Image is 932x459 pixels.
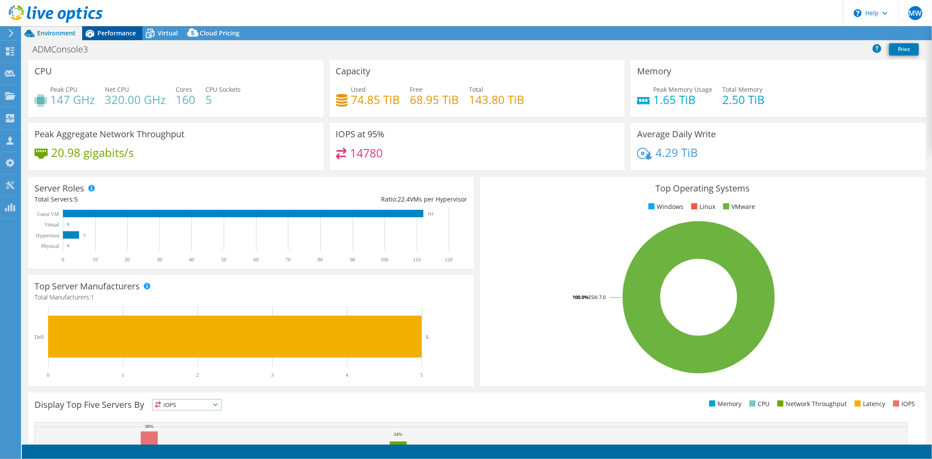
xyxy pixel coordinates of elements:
[655,148,698,157] h4: 4.29 TiB
[67,222,69,226] text: 0
[653,85,712,94] span: Peak Memory Usage
[852,399,885,409] li: Latency
[908,6,922,20] span: MW
[381,257,388,263] text: 100
[891,399,915,409] li: IOPS
[486,184,919,193] h3: Top Operating Systems
[350,257,355,263] text: 90
[398,195,410,203] span: 22.4
[37,211,59,217] text: Guest VM
[426,334,429,340] text: 5
[346,372,348,378] text: 4
[251,195,467,204] div: Ratio: VMs per Hypervisor
[35,292,467,302] h4: Total Manufacturers:
[394,431,402,437] text: 34%
[83,233,86,237] text: 5
[74,195,78,203] span: 5
[351,85,366,94] span: Used
[200,29,239,37] span: Cloud Pricing
[105,85,129,94] span: Net CPU
[35,195,251,204] div: Total Servers:
[637,129,716,139] h3: Average Daily Write
[35,66,52,76] h3: CPU
[37,29,76,37] span: Environment
[121,372,124,378] text: 1
[35,184,84,193] h3: Server Roles
[271,372,274,378] text: 3
[176,85,192,94] span: Cores
[189,257,194,263] text: 40
[205,85,241,94] span: CPU Sockets
[410,95,459,104] h4: 68.95 TiB
[105,95,166,104] h4: 320.00 GHz
[50,85,77,94] span: Peak CPU
[721,202,755,212] li: VMware
[35,129,184,139] h3: Peak Aggregate Network Throughput
[637,66,671,76] h3: Memory
[28,45,101,54] h1: ADMConsole3
[722,95,765,104] h4: 2.50 TiB
[653,95,712,104] h4: 1.65 TiB
[97,29,136,37] span: Performance
[41,243,59,249] text: Physical
[747,399,769,409] li: CPU
[469,85,484,94] span: Total
[93,257,98,263] text: 10
[854,9,862,17] svg: \n
[689,202,715,212] li: Linux
[445,257,453,263] text: 120
[707,399,741,409] li: Memory
[157,257,162,263] text: 30
[62,257,64,263] text: 0
[336,129,385,139] h3: IOPS at 95%
[221,257,226,263] text: 50
[469,95,525,104] h4: 143.80 TiB
[158,29,178,37] span: Virtual
[36,233,59,239] text: Hypervisor
[35,282,140,291] h3: Top Server Manufacturers
[336,66,371,76] h3: Capacity
[253,257,259,263] text: 60
[145,424,153,429] text: 38%
[125,257,130,263] text: 20
[205,95,241,104] h4: 5
[420,372,423,378] text: 5
[646,202,683,212] li: Windows
[572,294,589,300] tspan: 100.0%
[67,243,69,248] text: 0
[428,212,433,216] text: 112
[285,257,291,263] text: 70
[351,95,400,104] h4: 74.85 TiB
[51,148,134,157] h4: 20.98 gigabits/s
[889,43,919,56] a: Print
[90,293,94,301] span: 1
[47,372,49,378] text: 0
[196,372,199,378] text: 2
[176,95,195,104] h4: 160
[722,85,762,94] span: Total Memory
[318,257,323,263] text: 80
[350,148,383,158] h4: 14780
[413,257,421,263] text: 110
[35,334,44,340] text: Dell
[775,399,847,409] li: Network Throughput
[50,95,95,104] h4: 147 GHz
[410,85,423,94] span: Free
[45,222,59,228] text: Virtual
[589,294,606,300] tspan: ESXi 7.0
[152,400,221,410] span: IOPS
